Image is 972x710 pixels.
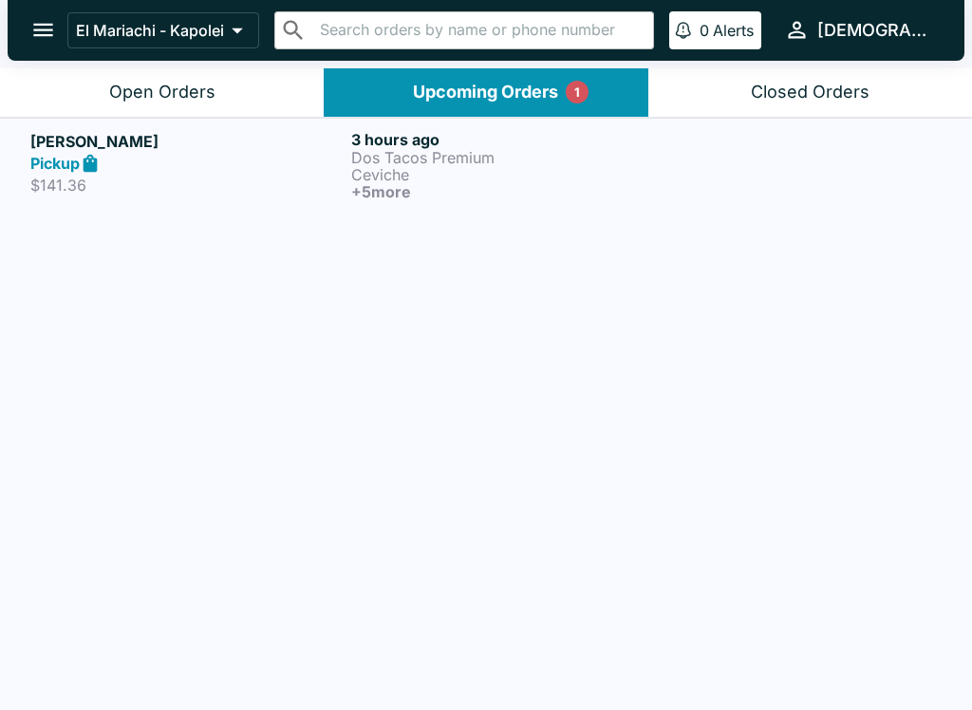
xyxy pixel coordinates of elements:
[30,154,80,173] strong: Pickup
[574,83,580,102] p: 1
[713,21,754,40] p: Alerts
[30,130,344,153] h5: [PERSON_NAME]
[751,82,869,103] div: Closed Orders
[19,6,67,54] button: open drawer
[817,19,934,42] div: [DEMOGRAPHIC_DATA]
[67,12,259,48] button: El Mariachi - Kapolei
[351,166,664,183] p: Ceviche
[413,82,558,103] div: Upcoming Orders
[351,130,664,149] h6: 3 hours ago
[351,183,664,200] h6: + 5 more
[76,21,224,40] p: El Mariachi - Kapolei
[314,17,645,44] input: Search orders by name or phone number
[30,176,344,195] p: $141.36
[109,82,215,103] div: Open Orders
[351,149,664,166] p: Dos Tacos Premium
[700,21,709,40] p: 0
[776,9,942,50] button: [DEMOGRAPHIC_DATA]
